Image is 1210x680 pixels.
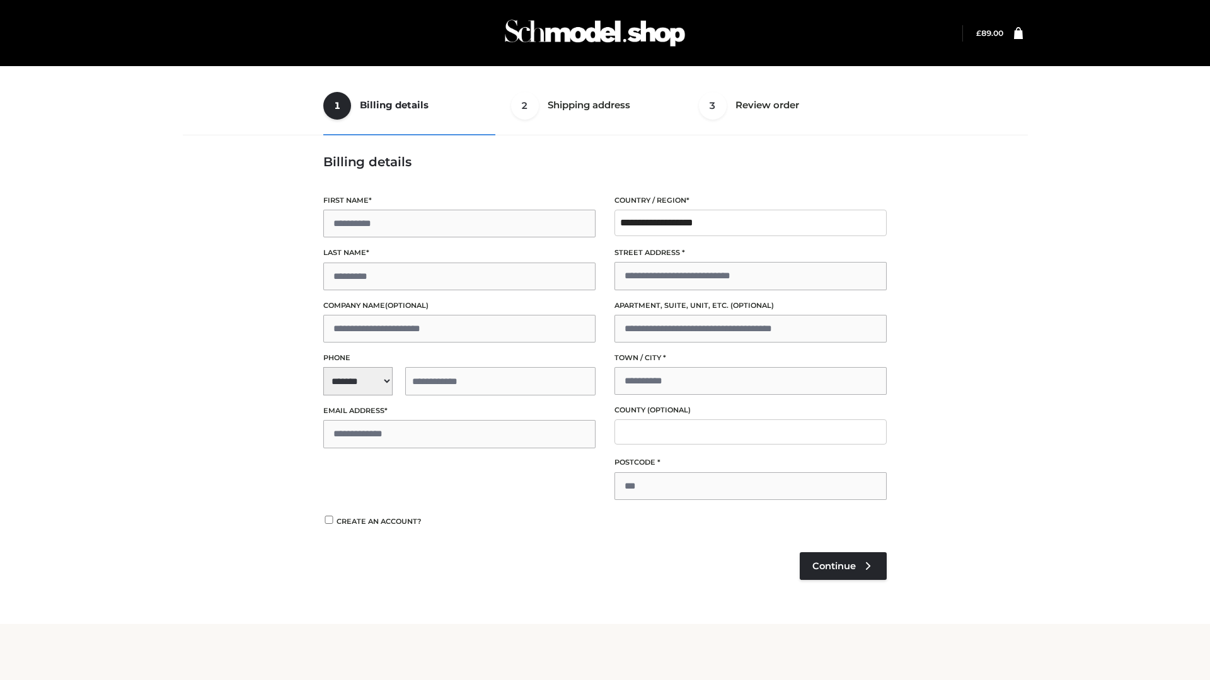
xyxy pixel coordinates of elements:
[614,195,887,207] label: Country / Region
[800,552,887,580] a: Continue
[614,247,887,259] label: Street address
[730,301,774,310] span: (optional)
[614,300,887,312] label: Apartment, suite, unit, etc.
[385,301,429,310] span: (optional)
[614,352,887,364] label: Town / City
[323,195,596,207] label: First name
[323,516,335,524] input: Create an account?
[976,28,1003,38] bdi: 89.00
[614,404,887,416] label: County
[500,8,689,58] img: Schmodel Admin 964
[614,456,887,468] label: Postcode
[323,405,596,417] label: Email address
[337,517,422,526] span: Create an account?
[323,247,596,259] label: Last name
[976,28,1003,38] a: £89.00
[812,560,856,572] span: Continue
[976,28,981,38] span: £
[647,405,691,414] span: (optional)
[323,154,887,169] h3: Billing details
[323,300,596,312] label: Company name
[323,352,596,364] label: Phone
